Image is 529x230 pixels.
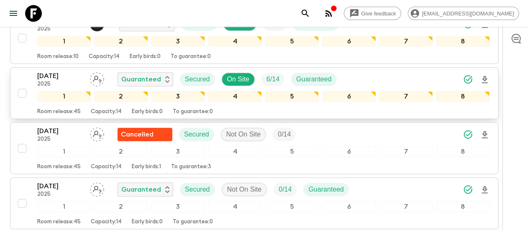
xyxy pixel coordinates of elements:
div: 6 [322,201,376,212]
p: Cancelled [121,129,153,139]
p: 2025 [37,191,83,198]
div: Secured [179,128,214,141]
p: Room release: 45 [37,164,81,170]
p: [DATE] [37,71,83,81]
div: 7 [379,36,433,47]
div: 4 [208,91,262,102]
p: 0 / 14 [279,185,291,195]
div: 3 [151,146,205,157]
p: Guaranteed [296,74,332,84]
p: Room release: 45 [37,109,81,115]
div: 4 [208,146,262,157]
div: 4 [208,201,262,212]
div: 8 [436,36,490,47]
p: 6 / 14 [266,74,279,84]
div: [EMAIL_ADDRESS][DOMAIN_NAME] [408,7,519,20]
p: Guaranteed [308,185,344,195]
svg: Download Onboarding [480,185,490,195]
div: Not On Site [222,183,267,196]
p: Guaranteed [121,185,161,195]
button: [DATE]2025Assign pack leaderFlash Pack cancellationSecuredNot On SiteTrip Fill12345678Room releas... [10,122,498,174]
button: [DATE]2025Reniel Monzon JimenezGuaranteedSecuredOn SiteTrip FillGuaranteed12345678Room release:10... [10,12,498,64]
p: 2025 [37,26,83,33]
div: 4 [208,36,262,47]
p: Early birds: 0 [132,109,163,115]
p: Early birds: 0 [132,219,163,225]
div: Trip Fill [273,128,296,141]
div: 5 [265,201,319,212]
div: 5 [265,146,319,157]
div: 8 [436,91,490,102]
div: 2 [94,146,148,157]
div: 8 [436,146,490,157]
p: Not On Site [226,129,261,139]
p: [DATE] [37,181,83,191]
div: Not On Site [221,128,266,141]
svg: Download Onboarding [480,75,490,85]
div: 6 [322,146,376,157]
p: 0 / 14 [278,129,291,139]
button: [DATE]2025Assign pack leaderGuaranteedSecuredOn SiteTrip FillGuaranteed12345678Room release:45Cap... [10,67,498,119]
div: 5 [265,91,319,102]
p: Secured [185,74,210,84]
div: 1 [37,201,91,212]
div: 2 [94,201,148,212]
p: Capacity: 14 [89,53,120,60]
button: menu [5,5,22,22]
span: Assign pack leader [90,185,104,192]
p: On Site [227,74,249,84]
svg: Synced Successfully [463,185,473,195]
span: Assign pack leader [90,130,104,136]
p: Room release: 10 [37,53,79,60]
p: Not On Site [227,185,262,195]
div: 8 [436,201,490,212]
span: Assign pack leader [90,75,104,81]
svg: Synced Successfully [463,74,473,84]
div: 3 [151,91,205,102]
div: 3 [151,36,205,47]
p: Early birds: 1 [132,164,161,170]
div: 1 [37,146,91,157]
p: Guaranteed [121,74,161,84]
div: 7 [379,201,433,212]
div: 2 [94,36,148,47]
div: 1 [37,91,91,102]
p: Capacity: 14 [91,219,122,225]
div: 7 [379,91,433,102]
p: Secured [184,129,209,139]
span: Give feedback [357,10,401,17]
div: 3 [151,201,205,212]
p: 2025 [37,136,83,143]
div: 6 [322,36,376,47]
div: Flash Pack cancellation [118,128,172,141]
p: Early birds: 0 [130,53,161,60]
div: Trip Fill [261,73,284,86]
svg: Download Onboarding [480,130,490,140]
div: Trip Fill [273,183,296,196]
div: Secured [180,73,215,86]
p: Room release: 45 [37,219,81,225]
button: [DATE]2025Assign pack leaderGuaranteedSecuredNot On SiteTrip FillGuaranteed12345678Room release:4... [10,177,498,229]
p: Capacity: 14 [91,164,122,170]
p: To guarantee: 0 [171,53,211,60]
p: [DATE] [37,126,83,136]
p: 2025 [37,81,83,88]
p: To guarantee: 0 [173,219,213,225]
p: To guarantee: 0 [173,109,213,115]
a: Give feedback [344,7,401,20]
div: On Site [222,73,255,86]
div: 2 [94,91,148,102]
p: Secured [185,185,210,195]
button: search adventures [297,5,314,22]
p: To guarantee: 3 [171,164,211,170]
span: [EMAIL_ADDRESS][DOMAIN_NAME] [417,10,519,17]
div: 7 [379,146,433,157]
div: 1 [37,36,91,47]
svg: Synced Successfully [463,129,473,139]
p: Capacity: 14 [91,109,122,115]
div: Secured [180,183,215,196]
div: 5 [265,36,319,47]
div: 6 [322,91,376,102]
